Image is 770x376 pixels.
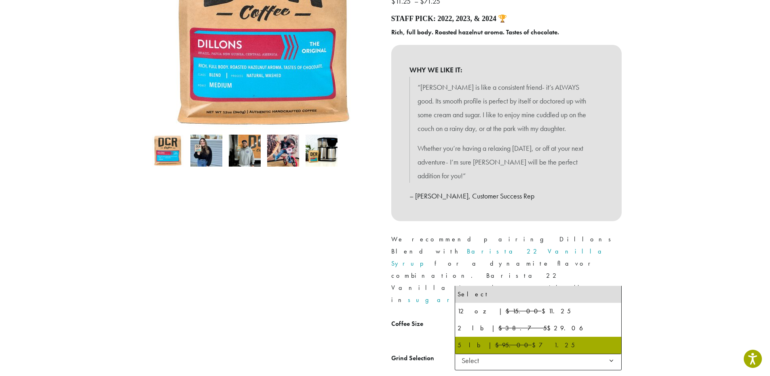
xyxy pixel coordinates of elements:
b: WHY WE LIKE IT: [409,63,603,77]
p: “[PERSON_NAME] is like a consistent friend- it’s ALWAYS good. Its smooth profile is perfect by it... [418,80,595,135]
a: sugar-free [408,296,500,304]
a: Barista 22 Vanilla Syrup [391,247,608,268]
img: Dillons - Image 2 [190,135,222,167]
h4: Staff Pick: 2022, 2023, & 2024 🏆 [391,15,622,23]
p: Whether you’re having a relaxing [DATE], or off at your next adventure- I’m sure [PERSON_NAME] wi... [418,142,595,182]
span: Select [458,353,487,368]
del: $95.00 [495,341,532,349]
div: 12 oz | $11.25 [458,305,619,317]
label: Coffee Size [391,318,455,330]
img: Dillons - Image 5 [306,135,338,167]
del: $15.00 [506,307,542,315]
img: Dillons - Image 3 [229,135,261,167]
img: David Morris picks Dillons for 2021 [267,135,299,167]
del: $38.75 [498,324,547,332]
div: 2 lb | $29.06 [458,322,619,334]
div: 5 lb | $71.25 [458,339,619,351]
li: Select [455,286,621,303]
img: Dillons [152,135,184,167]
label: Grind Selection [391,353,455,364]
p: – [PERSON_NAME], Customer Success Rep [409,189,603,203]
span: Select [455,351,622,370]
p: We recommend pairing Dillons Blend with for a dynamite flavor combination. Barista 22 Vanilla is ... [391,233,622,306]
b: Rich, full body. Roasted hazelnut aroma. Tastes of chocolate. [391,28,559,36]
